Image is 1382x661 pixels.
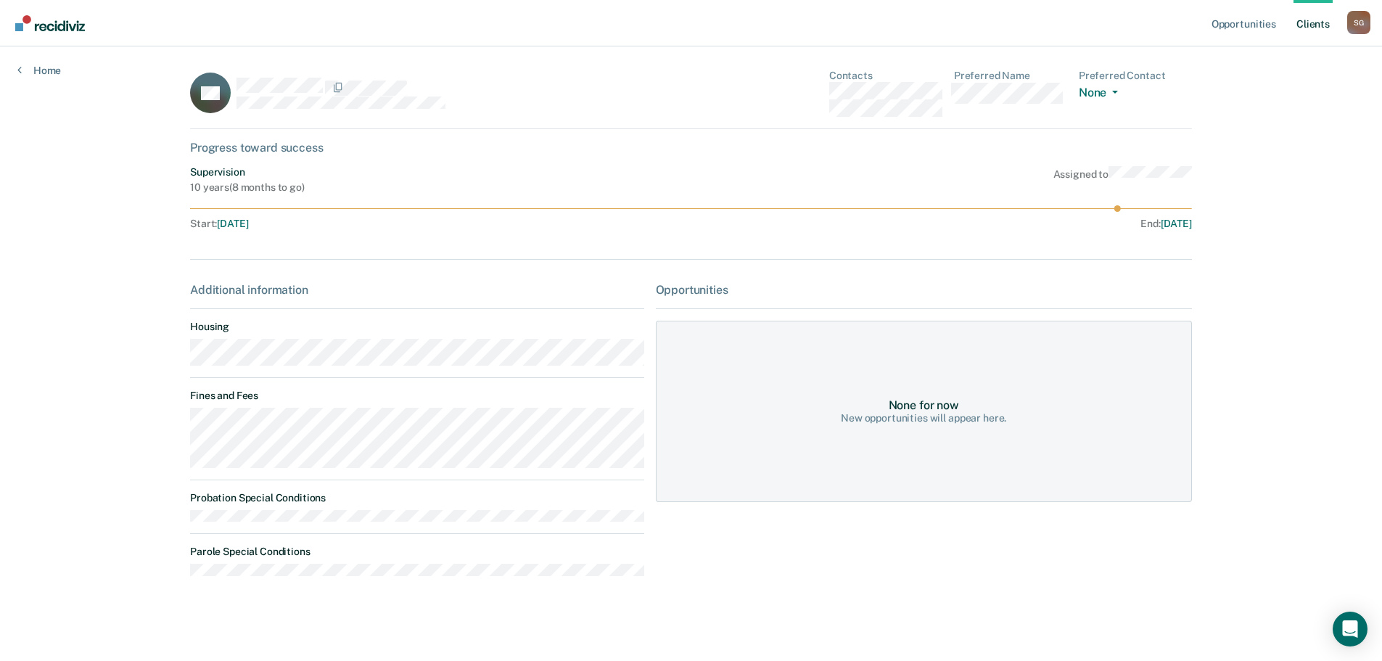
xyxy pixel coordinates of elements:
div: Additional information [190,283,643,297]
a: Home [17,64,61,77]
span: [DATE] [217,218,248,229]
div: End : [697,218,1192,230]
button: None [1079,86,1124,102]
img: Recidiviz [15,15,85,31]
dt: Preferred Contact [1079,70,1192,82]
div: Start : [190,218,691,230]
div: S G [1347,11,1370,34]
dt: Parole Special Conditions [190,546,643,558]
div: Open Intercom Messenger [1333,612,1367,646]
div: New opportunities will appear here. [841,412,1006,424]
button: Profile dropdown button [1347,11,1370,34]
div: None for now [889,398,959,412]
dt: Fines and Fees [190,390,643,402]
div: Assigned to [1053,166,1192,194]
div: Supervision [190,166,305,178]
dt: Housing [190,321,643,333]
div: 10 years ( 8 months to go ) [190,181,305,194]
dt: Contacts [829,70,942,82]
dt: Probation Special Conditions [190,492,643,504]
div: Opportunities [656,283,1192,297]
dt: Preferred Name [954,70,1067,82]
div: Progress toward success [190,141,1192,155]
span: [DATE] [1161,218,1192,229]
